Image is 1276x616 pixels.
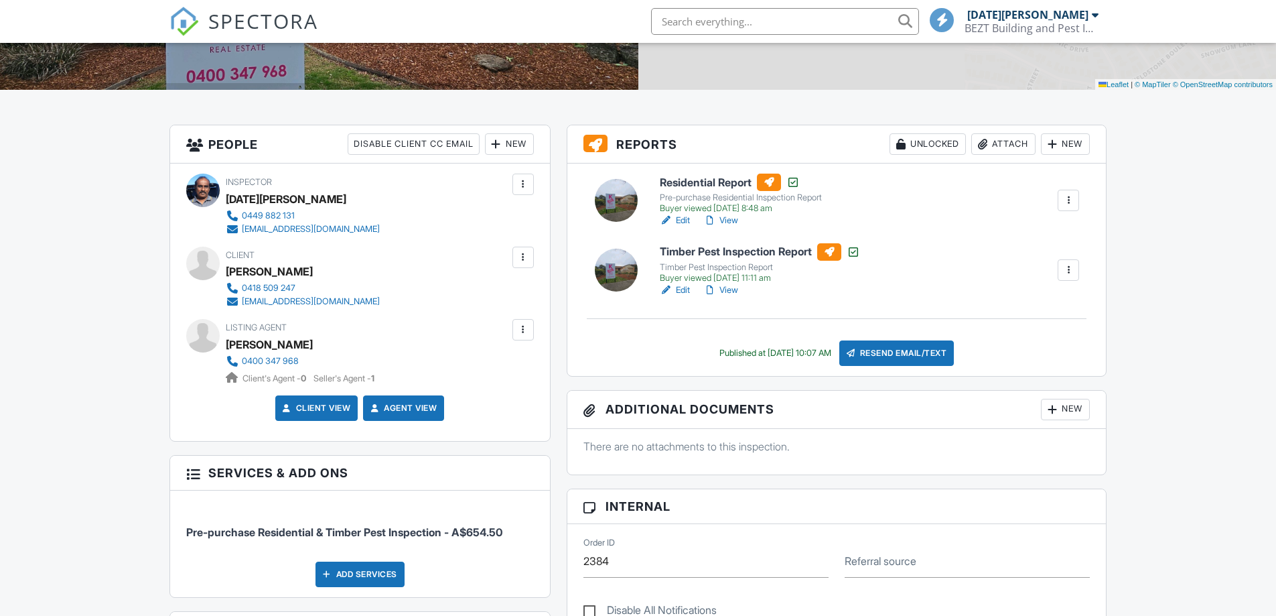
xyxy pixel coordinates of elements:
a: Agent View [368,402,437,415]
a: Timber Pest Inspection Report Timber Pest Inspection Report Buyer viewed [DATE] 11:11 am [660,243,860,284]
a: 0418 509 247 [226,282,380,295]
h3: Reports [567,125,1107,164]
a: SPECTORA [169,18,318,46]
a: Leaflet [1098,80,1129,88]
a: View [703,214,738,227]
a: Edit [660,284,690,297]
h3: Additional Documents [567,391,1107,429]
a: Edit [660,214,690,227]
div: 0400 347 968 [242,356,299,367]
div: Published at [DATE] 10:07 AM [719,348,831,359]
span: Client's Agent - [242,373,308,383]
a: View [703,284,738,297]
p: There are no attachments to this inspection. [583,439,1090,454]
a: © OpenStreetMap contributors [1173,80,1273,88]
div: [EMAIL_ADDRESS][DOMAIN_NAME] [242,296,380,307]
span: Listing Agent [226,322,287,332]
a: Residential Report Pre-purchase Residential Inspection Report Buyer viewed [DATE] 8:48 am [660,174,822,214]
a: 0400 347 968 [226,355,364,368]
div: Resend Email/Text [839,341,954,366]
div: Unlocked [890,133,966,155]
div: New [1041,399,1090,420]
div: Buyer viewed [DATE] 8:48 am [660,203,822,214]
a: [EMAIL_ADDRESS][DOMAIN_NAME] [226,295,380,308]
a: Client View [280,402,351,415]
div: BEZT Building and Pest Inspections Victoria [965,21,1098,35]
div: 0418 509 247 [242,283,295,294]
label: Order ID [583,537,615,549]
div: New [1041,133,1090,155]
strong: 1 [371,373,374,383]
a: 0449 882 131 [226,209,380,223]
div: [PERSON_NAME] [226,261,313,282]
span: Pre-purchase Residential & Timber Pest Inspection - A$654.50 [186,526,502,539]
img: The Best Home Inspection Software - Spectora [169,7,199,36]
div: Timber Pest Inspection Report [660,262,860,273]
span: Client [226,250,255,260]
label: Referral source [845,554,916,568]
a: © MapTiler [1135,80,1171,88]
h3: Internal [567,489,1107,524]
h6: Timber Pest Inspection Report [660,243,860,261]
div: [DATE][PERSON_NAME] [226,189,346,209]
strong: 0 [301,373,306,383]
span: SPECTORA [208,7,318,35]
div: Pre-purchase Residential Inspection Report [660,192,822,203]
div: Attach [971,133,1036,155]
div: Disable Client CC Email [348,133,480,155]
h6: Residential Report [660,174,822,191]
span: Seller's Agent - [313,373,374,383]
span: | [1131,80,1133,88]
div: Add Services [315,562,405,587]
div: Buyer viewed [DATE] 11:11 am [660,273,860,284]
input: Search everything... [651,8,919,35]
a: [PERSON_NAME] [226,334,313,355]
div: [DATE][PERSON_NAME] [967,8,1088,21]
div: New [485,133,534,155]
a: [EMAIL_ADDRESS][DOMAIN_NAME] [226,223,380,236]
div: 0449 882 131 [242,210,295,221]
h3: Services & Add ons [170,456,550,491]
h3: People [170,125,550,164]
div: [EMAIL_ADDRESS][DOMAIN_NAME] [242,224,380,235]
span: Inspector [226,177,272,187]
li: Service: Pre-purchase Residential & Timber Pest Inspection [186,501,534,550]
